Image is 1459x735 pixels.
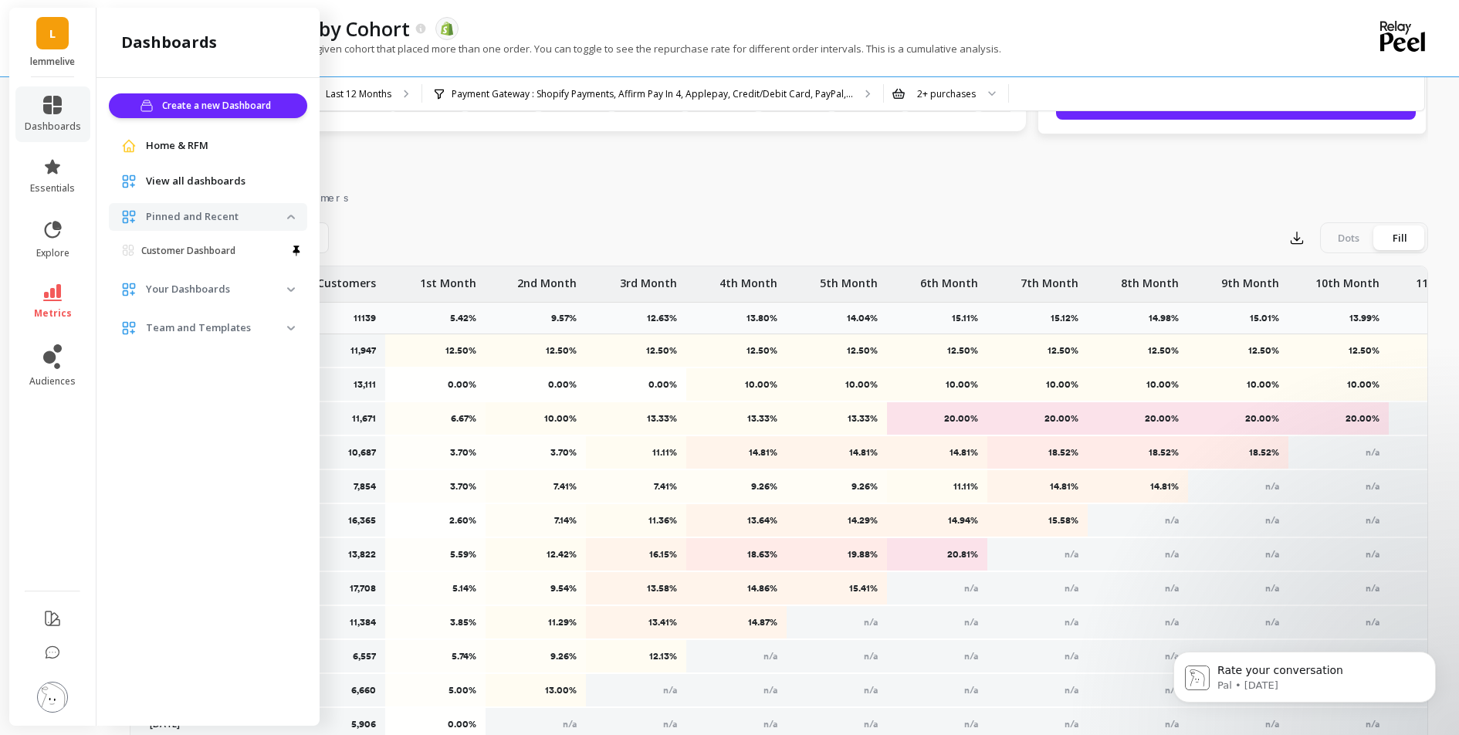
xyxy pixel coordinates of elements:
[997,412,1078,425] p: 20.00%
[121,282,137,297] img: navigation item icon
[1198,344,1279,357] p: 12.50%
[696,480,777,493] p: 9.26%
[348,548,376,561] p: 13,822
[897,378,978,391] p: 10.00%
[496,446,577,459] p: 3.70%
[1366,617,1379,628] span: n/a
[326,88,391,100] p: Last 12 Months
[121,209,137,225] img: navigation item icon
[121,138,137,154] img: navigation item icon
[496,344,577,357] p: 12.50%
[496,548,577,561] p: 12.42%
[1065,685,1078,696] span: n/a
[964,617,978,628] span: n/a
[30,182,75,195] span: essentials
[1165,617,1179,628] span: n/a
[1366,549,1379,560] span: n/a
[395,650,476,662] p: 5.74%
[452,88,853,100] p: Payment Gateway : Shopify Payments, Affirm Pay In 4, Applepay, Credit/Debit Card, PayPal,...
[146,174,245,189] span: View all dashboards
[1366,515,1379,526] span: n/a
[25,56,81,68] p: lemmelive
[864,617,878,628] span: n/a
[1265,481,1279,492] span: n/a
[1265,617,1279,628] span: n/a
[763,719,777,730] span: n/a
[395,718,476,730] p: 0.00%
[1165,549,1179,560] span: n/a
[1149,312,1188,324] p: 14.98%
[1265,583,1279,594] span: n/a
[420,266,476,291] p: 1st Month
[287,287,295,292] img: down caret icon
[496,650,577,662] p: 9.26%
[1065,719,1078,730] span: n/a
[596,480,677,493] p: 7.41%
[496,412,577,425] p: 10.00%
[350,344,376,357] p: 11,947
[351,718,376,730] p: 5,906
[964,719,978,730] span: n/a
[1298,344,1379,357] p: 12.50%
[952,312,987,324] p: 15.11%
[746,312,787,324] p: 13.80%
[1150,619,1459,727] iframe: Intercom notifications message
[897,344,978,357] p: 12.50%
[1366,481,1379,492] span: n/a
[797,446,878,459] p: 14.81%
[395,514,476,527] p: 2.60%
[395,548,476,561] p: 5.59%
[596,582,677,594] p: 13.58%
[1221,266,1279,291] p: 9th Month
[596,616,677,628] p: 13.41%
[1323,225,1374,250] div: Dots
[121,32,217,53] h2: dashboards
[920,266,978,291] p: 6th Month
[763,651,777,662] span: n/a
[1265,515,1279,526] span: n/a
[663,685,677,696] span: n/a
[141,245,235,257] p: Customer Dashboard
[1366,583,1379,594] span: n/a
[395,378,476,391] p: 0.00%
[763,685,777,696] span: n/a
[696,412,777,425] p: 13.33%
[395,446,476,459] p: 3.70%
[997,344,1078,357] p: 12.50%
[820,266,878,291] p: 5th Month
[696,344,777,357] p: 12.50%
[49,25,56,42] span: L
[1315,266,1379,291] p: 10th Month
[563,719,577,730] span: n/a
[1098,480,1179,493] p: 14.81%
[797,378,878,391] p: 10.00%
[997,514,1078,527] p: 15.58%
[1198,412,1279,425] p: 20.00%
[146,138,208,154] span: Home & RFM
[162,98,276,113] span: Create a new Dashboard
[847,312,887,324] p: 14.04%
[317,266,376,291] p: Customers
[1374,225,1425,250] div: Fill
[146,282,287,297] p: Your Dashboards
[496,684,577,696] p: 13.00%
[348,446,376,459] p: 10,687
[121,174,137,189] img: navigation item icon
[596,412,677,425] p: 13.33%
[864,685,878,696] span: n/a
[1065,549,1078,560] span: n/a
[897,446,978,459] p: 14.81%
[1065,617,1078,628] span: n/a
[1198,446,1279,459] p: 18.52%
[897,548,978,561] p: 20.81%
[797,514,878,527] p: 14.29%
[146,174,295,189] a: View all dashboards
[696,616,777,628] p: 14.87%
[797,548,878,561] p: 19.88%
[496,582,577,594] p: 9.54%
[897,480,978,493] p: 11.11%
[964,651,978,662] span: n/a
[797,480,878,493] p: 9.26%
